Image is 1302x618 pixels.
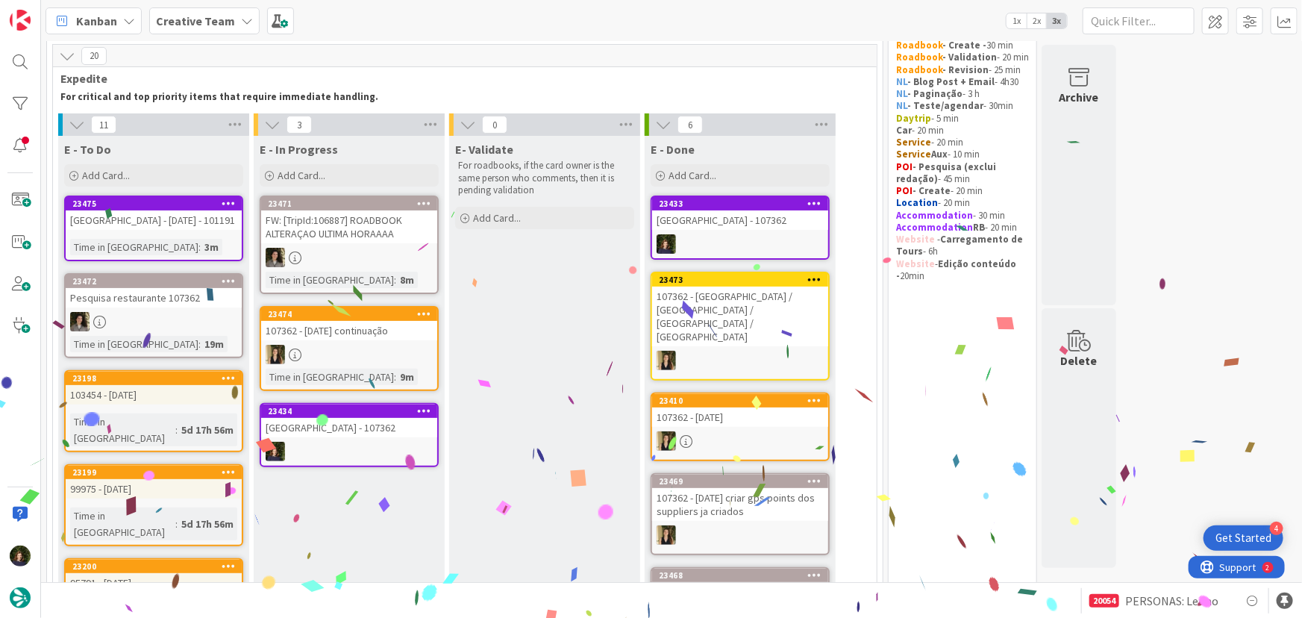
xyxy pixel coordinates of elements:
[66,560,242,593] div: 2320095791 - [DATE]
[942,39,986,51] strong: - Create -
[659,476,828,487] div: 23469
[652,197,828,230] div: 23433[GEOGRAPHIC_DATA] - 107362
[455,142,513,157] span: E- Validate
[931,148,948,160] strong: Aux
[1215,531,1271,546] div: Get Started
[76,12,117,30] span: Kanban
[896,234,1029,258] p: - - 6h
[907,87,963,100] strong: - Paginação
[896,184,913,197] strong: POI
[669,169,716,182] span: Add Card...
[907,75,995,88] strong: - Blog Post + Email
[1125,592,1218,610] span: PERSONAS: Lenno
[266,272,394,288] div: Time in [GEOGRAPHIC_DATA]
[201,239,222,255] div: 3m
[659,275,828,285] div: 23473
[66,312,242,331] div: MS
[896,209,973,222] strong: Accommodation
[652,394,828,427] div: 23410107362 - [DATE]
[261,210,437,243] div: FW: [TripId:106887] ROADBOOK ALTERAÇAO ULTIMA HORAAAA
[66,560,242,573] div: 23200
[652,287,828,346] div: 107362 - [GEOGRAPHIC_DATA] / [GEOGRAPHIC_DATA] / [GEOGRAPHIC_DATA] / [GEOGRAPHIC_DATA]
[81,47,107,65] span: 20
[651,196,830,260] a: 23433[GEOGRAPHIC_DATA] - 107362MC
[64,464,243,546] a: 2319999975 - [DATE]Time in [GEOGRAPHIC_DATA]:5d 17h 56m
[278,169,325,182] span: Add Card...
[70,508,175,540] div: Time in [GEOGRAPHIC_DATA]
[1089,594,1119,608] div: 20054
[64,370,243,452] a: 23198103454 - [DATE]Time in [GEOGRAPHIC_DATA]:5d 17h 56m
[1007,13,1027,28] span: 1x
[66,372,242,405] div: 23198103454 - [DATE]
[896,258,1029,283] p: - 20min
[268,309,437,319] div: 23474
[1204,525,1283,551] div: Open Get Started checklist, remaining modules: 4
[942,63,989,76] strong: - Revision
[64,196,243,261] a: 23475[GEOGRAPHIC_DATA] - [DATE] - 101191Time in [GEOGRAPHIC_DATA]:3m
[652,408,828,427] div: 107362 - [DATE]
[659,570,828,581] div: 23468
[266,442,285,461] img: MC
[268,199,437,209] div: 23471
[659,396,828,406] div: 23410
[261,418,437,437] div: [GEOGRAPHIC_DATA] - 107362
[651,393,830,461] a: 23410107362 - [DATE]SP
[178,516,237,532] div: 5d 17h 56m
[973,221,985,234] strong: RB
[652,475,828,521] div: 23469107362 - [DATE] criar gps points dos suppliers ja criados
[261,308,437,321] div: 23474
[896,149,1029,160] p: - 10 min
[652,197,828,210] div: 23433
[198,336,201,352] span: :
[657,431,676,451] img: SP
[64,273,243,358] a: 23472Pesquisa restaurante 107362MSTime in [GEOGRAPHIC_DATA]:19m
[458,160,631,196] p: For roadbooks, if the card owner is the same person who comments, then it is pending validation
[261,248,437,267] div: MS
[66,210,242,230] div: [GEOGRAPHIC_DATA] - [DATE] - 101191
[266,248,285,267] img: MS
[896,40,1029,51] p: 30 min
[261,197,437,243] div: 23471FW: [TripId:106887] ROADBOOK ALTERAÇAO ULTIMA HORAAAA
[66,573,242,593] div: 95791 - [DATE]
[31,2,68,20] span: Support
[261,197,437,210] div: 23471
[651,272,830,381] a: 23473107362 - [GEOGRAPHIC_DATA] / [GEOGRAPHIC_DATA] / [GEOGRAPHIC_DATA] / [GEOGRAPHIC_DATA]SP
[896,99,907,112] strong: NL
[473,211,521,225] span: Add Card...
[198,239,201,255] span: :
[394,272,396,288] span: :
[70,312,90,331] img: MS
[896,233,935,246] strong: Website
[156,13,235,28] b: Creative Team
[1060,88,1099,106] div: Archive
[261,405,437,437] div: 23434[GEOGRAPHIC_DATA] - 107362
[66,275,242,288] div: 23472
[175,516,178,532] span: :
[896,257,935,270] strong: Website
[72,561,242,572] div: 23200
[482,116,507,134] span: 0
[66,197,242,230] div: 23475[GEOGRAPHIC_DATA] - [DATE] - 101191
[64,142,111,157] span: E - To Do
[268,406,437,416] div: 23434
[66,385,242,405] div: 103454 - [DATE]
[652,273,828,287] div: 23473
[896,137,1029,149] p: - 20 min
[652,431,828,451] div: SP
[896,196,938,209] strong: Location
[396,369,418,385] div: 9m
[677,116,703,134] span: 6
[1270,522,1283,535] div: 4
[78,6,81,18] div: 2
[896,113,1029,125] p: - 5 min
[66,197,242,210] div: 23475
[10,587,31,608] img: avatar
[896,136,931,149] strong: Service
[907,99,983,112] strong: - Teste/agendar
[652,569,828,582] div: 23468
[66,288,242,308] div: Pesquisa restaurante 107362
[896,87,907,100] strong: NL
[72,467,242,478] div: 23199
[651,142,695,157] span: E - Done
[66,466,242,499] div: 2319999975 - [DATE]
